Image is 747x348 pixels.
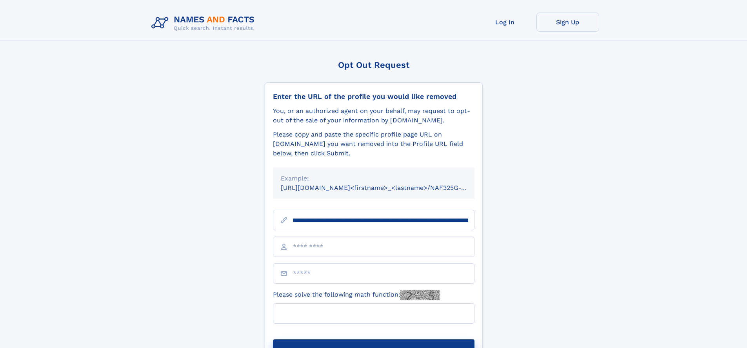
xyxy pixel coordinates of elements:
[273,290,440,300] label: Please solve the following math function:
[273,130,474,158] div: Please copy and paste the specific profile page URL on [DOMAIN_NAME] you want removed into the Pr...
[148,13,261,34] img: Logo Names and Facts
[273,92,474,101] div: Enter the URL of the profile you would like removed
[474,13,536,32] a: Log In
[273,106,474,125] div: You, or an authorized agent on your behalf, may request to opt-out of the sale of your informatio...
[281,184,489,191] small: [URL][DOMAIN_NAME]<firstname>_<lastname>/NAF325G-xxxxxxxx
[281,174,467,183] div: Example:
[265,60,483,70] div: Opt Out Request
[536,13,599,32] a: Sign Up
